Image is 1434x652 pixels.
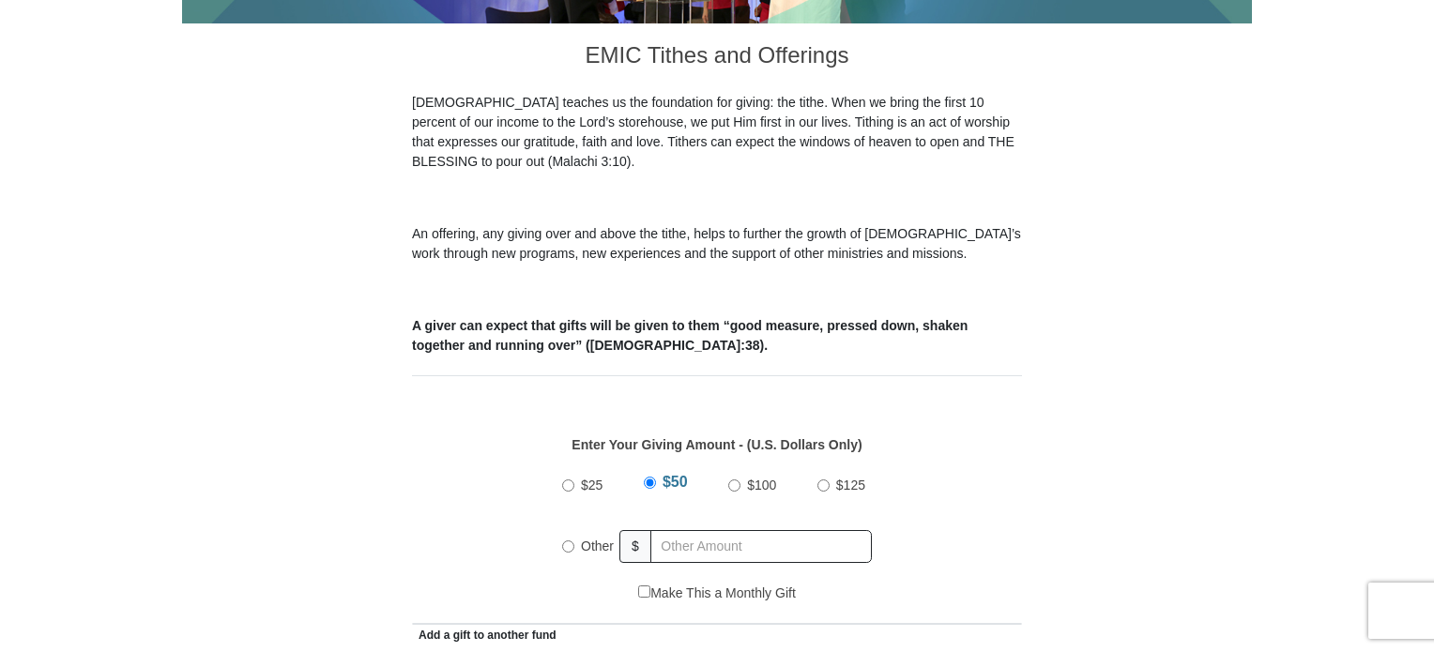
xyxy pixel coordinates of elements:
[572,437,862,452] strong: Enter Your Giving Amount - (U.S. Dollars Only)
[412,23,1022,93] h3: EMIC Tithes and Offerings
[412,93,1022,172] p: [DEMOGRAPHIC_DATA] teaches us the foundation for giving: the tithe. When we bring the first 10 pe...
[619,530,651,563] span: $
[638,585,650,598] input: Make This a Monthly Gift
[581,538,614,553] span: Other
[836,478,865,493] span: $125
[747,478,776,493] span: $100
[412,629,557,642] span: Add a gift to another fund
[663,474,688,490] span: $50
[412,318,968,353] b: A giver can expect that gifts will be given to them “good measure, pressed down, shaken together ...
[581,478,603,493] span: $25
[638,584,796,603] label: Make This a Monthly Gift
[412,224,1022,264] p: An offering, any giving over and above the tithe, helps to further the growth of [DEMOGRAPHIC_DAT...
[650,530,872,563] input: Other Amount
